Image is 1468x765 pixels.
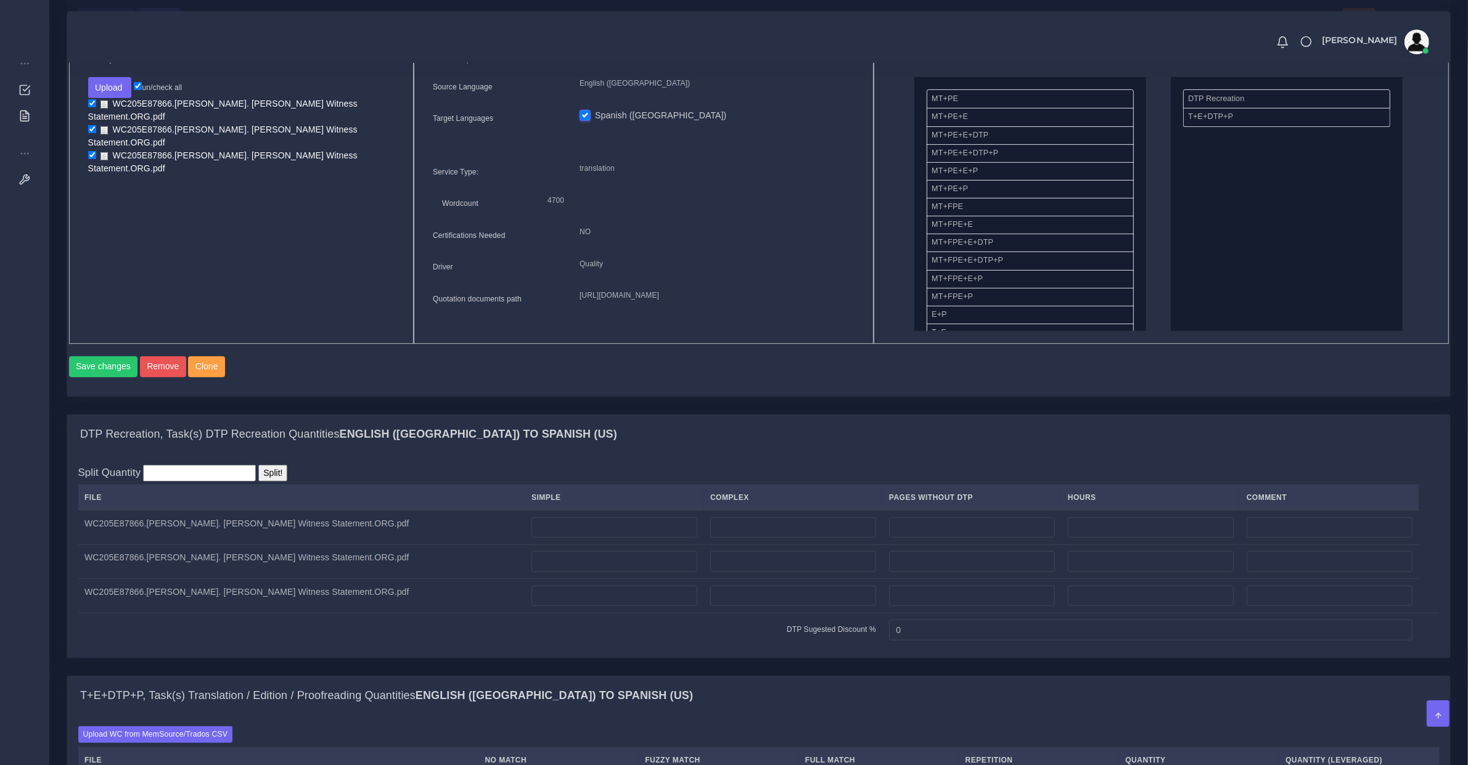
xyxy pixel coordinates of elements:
td: WC205E87866.[PERSON_NAME]. [PERSON_NAME] Witness Statement.ORG.pdf [78,544,525,579]
li: MT+FPE+E+DTP [927,234,1134,252]
a: WC205E87866.[PERSON_NAME]. [PERSON_NAME] Witness Statement.ORG.pdf [88,150,358,174]
li: MT+PE+P [927,180,1134,198]
button: Upload [88,77,132,98]
td: WC205E87866.[PERSON_NAME]. [PERSON_NAME] Witness Statement.ORG.pdf [78,510,525,544]
li: T+E [927,324,1134,342]
img: avatar [1404,30,1429,54]
label: Source Language [433,81,493,92]
button: Save changes [69,356,138,377]
label: Upload WC from MemSource/Trados CSV [78,726,233,743]
li: MT+FPE+E+P [927,270,1134,288]
label: Driver [433,261,453,272]
li: T+E+DTP+P [1183,108,1390,126]
div: DTP Recreation, Task(s) DTP Recreation QuantitiesEnglish ([GEOGRAPHIC_DATA]) TO Spanish (US) [67,415,1450,454]
li: MT+PE [927,89,1134,108]
button: Remove [140,356,186,377]
input: Split! [258,465,287,481]
p: 4700 [547,194,845,207]
li: MT+PE+E+P [927,162,1134,181]
h4: T+E+DTP+P, Task(s) Translation / Edition / Proofreading Quantities [80,689,693,703]
label: Spanish ([GEOGRAPHIC_DATA]) [595,109,726,122]
b: English ([GEOGRAPHIC_DATA]) TO Spanish (US) [340,428,617,440]
a: Clone [188,356,227,377]
b: English ([GEOGRAPHIC_DATA]) TO Spanish (US) [416,689,693,702]
p: English ([GEOGRAPHIC_DATA]) [580,77,855,90]
div: T+E+DTP+P, Task(s) Translation / Edition / Proofreading QuantitiesEnglish ([GEOGRAPHIC_DATA]) TO ... [67,676,1450,716]
li: MT+PE+E+DTP+P [927,144,1134,163]
th: Complex [704,485,883,510]
li: E+P [927,306,1134,324]
label: Certifications Needed [433,230,506,241]
th: Pages Without DTP [882,485,1061,510]
th: Hours [1061,485,1240,510]
p: [URL][DOMAIN_NAME] [580,289,855,302]
li: DTP Recreation [1183,89,1390,108]
label: Target Languages [433,113,493,124]
li: MT+PE+E [927,108,1134,126]
p: translation [580,162,855,175]
label: Service Type: [433,166,478,178]
label: Split Quantity [78,465,141,480]
a: WC205E87866.[PERSON_NAME]. [PERSON_NAME] Witness Statement.ORG.pdf [88,98,358,123]
a: WC205E87866.[PERSON_NAME]. [PERSON_NAME] Witness Statement.ORG.pdf [88,124,358,149]
p: Quality [580,258,855,271]
button: Clone [188,356,225,377]
div: DTP Recreation, Task(s) DTP Recreation QuantitiesEnglish ([GEOGRAPHIC_DATA]) TO Spanish (US) [67,454,1450,658]
th: Comment [1240,485,1419,510]
a: [PERSON_NAME]avatar [1316,30,1433,54]
label: Quotation documents path [433,293,522,305]
a: Remove [140,356,189,377]
label: DTP Sugested Discount % [787,624,876,635]
li: MT+FPE [927,198,1134,216]
label: Wordcount [442,198,478,209]
th: Simple [525,485,704,510]
li: MT+PE+E+DTP [927,126,1134,145]
li: MT+FPE+E+DTP+P [927,252,1134,270]
li: MT+FPE+E [927,216,1134,234]
p: NO [580,226,855,239]
td: WC205E87866.[PERSON_NAME]. [PERSON_NAME] Witness Statement.ORG.pdf [78,579,525,613]
input: un/check all [134,82,142,90]
label: un/check all [134,82,182,93]
h4: DTP Recreation, Task(s) DTP Recreation Quantities [80,428,617,441]
th: File [78,485,525,510]
li: MT+FPE+P [927,288,1134,306]
span: [PERSON_NAME] [1322,36,1398,44]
